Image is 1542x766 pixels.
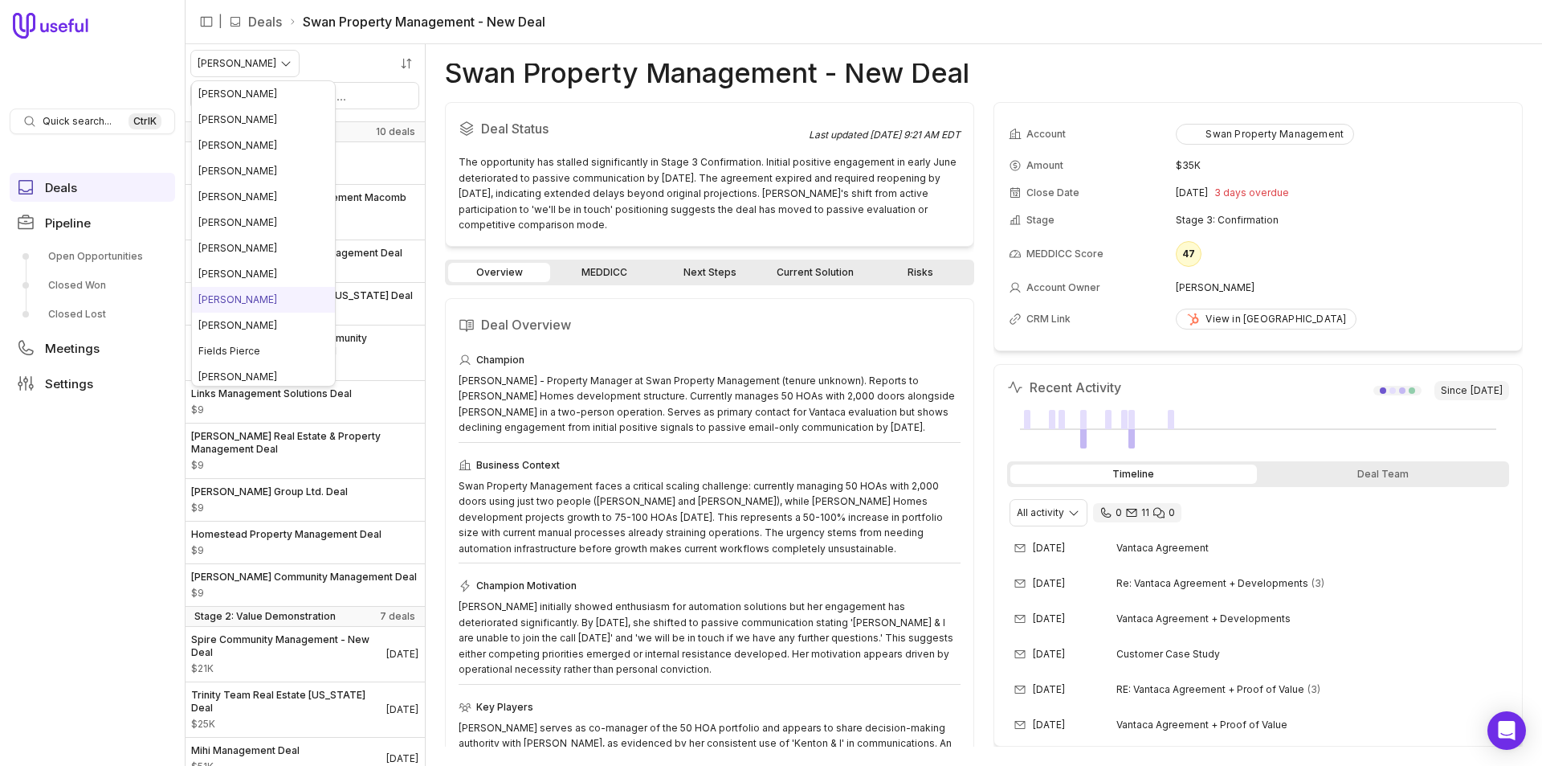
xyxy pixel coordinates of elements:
span: [PERSON_NAME] [198,165,277,177]
span: [PERSON_NAME] [198,319,277,331]
span: [PERSON_NAME] [198,371,277,383]
span: [PERSON_NAME] [198,242,277,254]
span: [PERSON_NAME] [198,216,277,228]
span: [PERSON_NAME] [198,113,277,125]
span: Fields Pierce [198,345,260,357]
span: [PERSON_NAME] [198,139,277,151]
span: [PERSON_NAME] [198,293,277,305]
span: [PERSON_NAME] [198,268,277,280]
span: [PERSON_NAME] [198,190,277,203]
span: [PERSON_NAME] [198,88,277,100]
